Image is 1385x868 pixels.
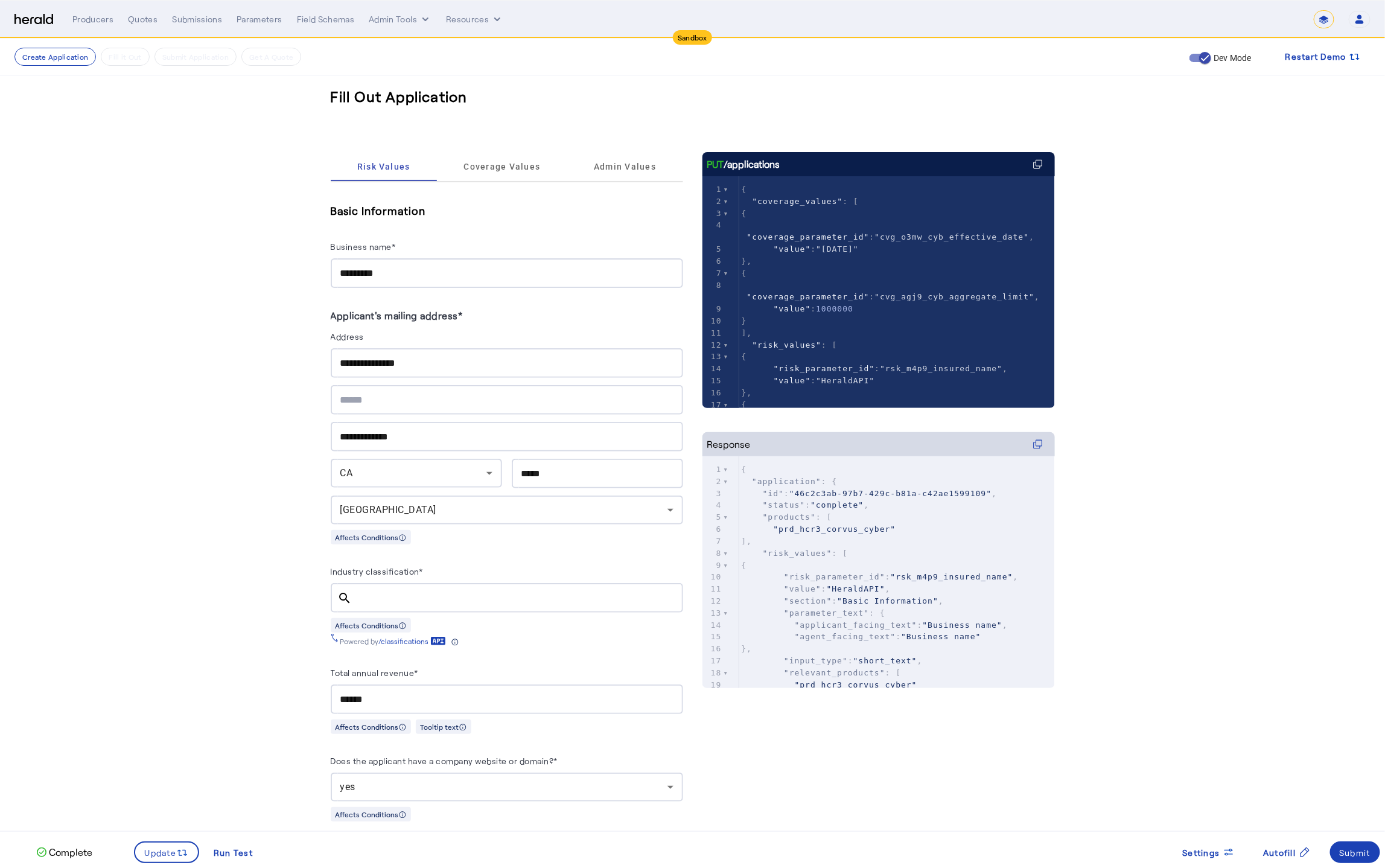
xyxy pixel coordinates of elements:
span: : [ [742,197,859,206]
div: Producers [72,13,113,25]
button: Submit [1330,841,1381,863]
label: Business name* [331,241,396,252]
div: 5 [702,243,724,255]
button: Create Application [14,48,96,66]
span: "cvg_o3mw_cyb_effective_date" [874,232,1029,241]
span: "applicant_facing_text" [795,621,917,630]
div: 10 [702,571,724,583]
div: 2 [702,196,724,208]
div: 13 [702,351,724,363]
div: Affects Conditions [331,807,411,822]
div: 17 [702,655,724,667]
span: "coverage_parameter_id" [747,232,869,241]
span: "status" [763,500,806,509]
span: [GEOGRAPHIC_DATA] [340,504,437,515]
span: Update [145,846,177,859]
div: 14 [702,363,724,375]
span: : , [742,500,870,509]
span: "risk_parameter_id" [773,364,874,373]
span: } [742,316,747,325]
span: "Business name" [923,621,1002,630]
span: : , [742,364,1008,373]
span: "id" [763,489,784,498]
div: Powered by [340,636,459,646]
button: Submit Application [154,48,237,66]
h3: Fill Out Application [331,87,468,106]
span: }, [742,644,753,653]
span: { [742,185,747,194]
span: "value" [784,584,821,593]
span: yes [340,781,356,793]
span: { [742,352,747,361]
span: { [742,465,747,474]
div: 3 [702,208,724,220]
div: 12 [702,595,724,607]
span: "46c2c3ab-97b7-429c-b81a-c42ae1599109" [789,489,992,498]
div: 4 [702,499,724,511]
span: "relevant_products" [784,668,885,677]
span: Restart Demo [1285,49,1346,64]
div: 9 [702,560,724,572]
div: Affects Conditions [331,618,411,633]
span: "section" [784,596,832,605]
label: Dev Mode [1211,52,1252,64]
div: 7 [702,535,724,547]
span: { [742,269,747,278]
div: 5 [702,511,724,523]
button: Update [134,841,200,863]
span: "rsk_m4p9_insured_name" [880,364,1002,373]
button: Resources dropdown menu [446,13,503,25]
p: Complete [46,845,92,860]
div: 6 [702,523,724,535]
span: : , [742,220,1035,241]
div: 6 [702,255,724,267]
span: "products" [763,512,816,522]
span: ], [742,537,753,546]
span: "cvg_agj9_cyb_aggregate_limit" [874,292,1034,301]
span: "HeraldAPI" [816,376,874,385]
div: 8 [702,547,724,560]
button: Restart Demo [1276,46,1371,68]
div: 2 [702,476,724,488]
span: : , [742,621,1008,630]
span: : [ [742,549,849,558]
span: : [742,304,853,313]
div: 3 [702,488,724,500]
div: 1 [702,464,724,476]
img: Herald Logo [14,14,53,25]
label: Industry classification* [331,566,423,576]
button: Fill it Out [101,48,149,66]
span: : , [742,572,1019,581]
div: Quotes [128,13,158,25]
div: Field Schemas [297,13,355,25]
span: "application" [752,477,821,486]
label: Address [331,331,365,342]
span: "complete" [810,500,864,509]
div: Run Test [214,846,253,859]
span: }, [742,388,753,397]
div: 11 [702,583,724,595]
span: "coverage_parameter_id" [747,292,869,301]
span: Settings [1183,846,1220,859]
div: 10 [702,315,724,327]
span: "coverage_values" [752,197,842,206]
div: Affects Conditions [331,530,411,544]
span: "prd_hcr3_corvus_cyber" [795,680,917,689]
div: 12 [702,339,724,351]
span: "short_text" [853,656,917,665]
button: Run Test [204,841,263,863]
span: : , [742,596,944,605]
div: 11 [702,327,724,339]
span: : [742,632,981,641]
span: : , [742,489,998,498]
span: : [742,376,875,385]
div: Tooltip text [416,720,471,734]
span: "Business name" [901,632,981,641]
herald-code-block: Response [702,432,1055,664]
span: "value" [773,304,810,313]
span: "value" [773,244,810,254]
div: 13 [702,607,724,619]
span: Coverage Values [463,162,540,171]
span: "[DATE]" [816,244,859,254]
span: : [ [742,512,832,522]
